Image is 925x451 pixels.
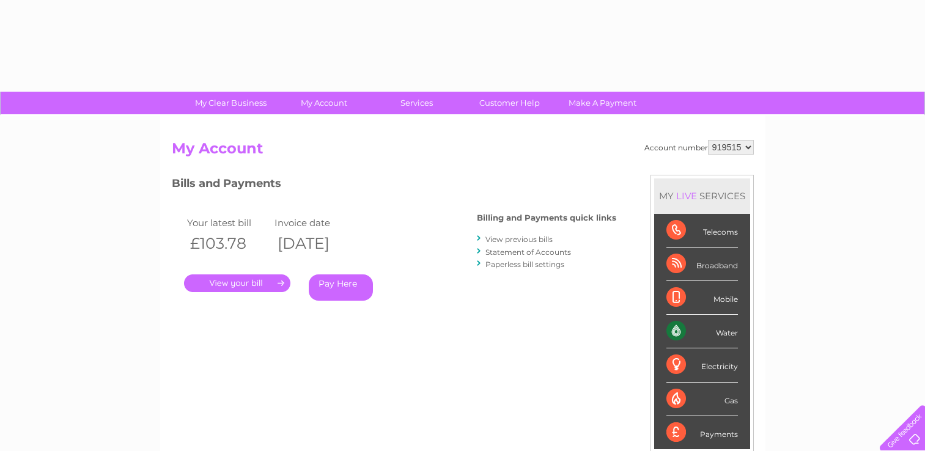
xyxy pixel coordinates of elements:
[666,315,738,348] div: Water
[644,140,754,155] div: Account number
[180,92,281,114] a: My Clear Business
[666,281,738,315] div: Mobile
[666,348,738,382] div: Electricity
[674,190,699,202] div: LIVE
[273,92,374,114] a: My Account
[552,92,653,114] a: Make A Payment
[309,274,373,301] a: Pay Here
[666,248,738,281] div: Broadband
[184,215,272,231] td: Your latest bill
[477,213,616,222] h4: Billing and Payments quick links
[654,178,750,213] div: MY SERVICES
[184,274,290,292] a: .
[366,92,467,114] a: Services
[459,92,560,114] a: Customer Help
[271,231,359,256] th: [DATE]
[666,416,738,449] div: Payments
[271,215,359,231] td: Invoice date
[485,260,564,269] a: Paperless bill settings
[172,140,754,163] h2: My Account
[184,231,272,256] th: £103.78
[485,248,571,257] a: Statement of Accounts
[172,175,616,196] h3: Bills and Payments
[666,383,738,416] div: Gas
[666,214,738,248] div: Telecoms
[485,235,553,244] a: View previous bills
